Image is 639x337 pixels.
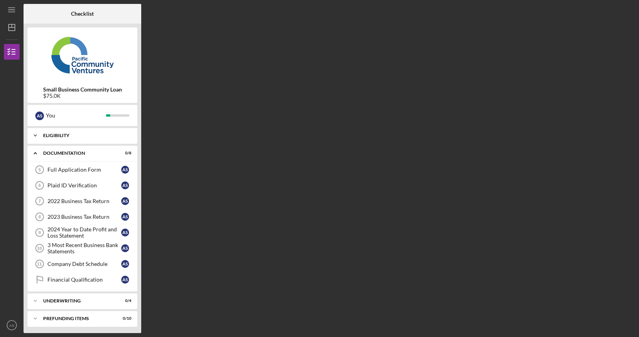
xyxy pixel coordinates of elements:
tspan: 8 [38,214,41,219]
div: A S [121,197,129,205]
div: Prefunding Items [43,316,112,321]
div: Financial Qualification [47,277,121,283]
tspan: 10 [37,246,42,251]
div: Underwriting [43,299,112,303]
div: A S [121,229,129,236]
tspan: 6 [38,183,41,188]
button: AS [4,317,20,333]
b: Checklist [71,11,94,17]
tspan: 11 [37,262,42,266]
tspan: 7 [38,199,41,203]
div: Documentation [43,151,112,156]
div: 2022 Business Tax Return [47,198,121,204]
a: 72022 Business Tax ReturnAS [31,193,133,209]
div: Plaid ID Verification [47,182,121,189]
div: A S [121,213,129,221]
a: Financial QualificationAS [31,272,133,288]
div: A S [121,181,129,189]
div: Company Debt Schedule [47,261,121,267]
a: 11Company Debt ScheduleAS [31,256,133,272]
img: Product logo [27,31,137,79]
div: 0 / 10 [117,316,131,321]
div: 2024 Year to Date Profit and Loss Statement [47,226,121,239]
tspan: 9 [38,230,41,235]
a: 82023 Business Tax ReturnAS [31,209,133,225]
div: A S [121,244,129,252]
div: 3 Most Recent Business Bank Statements [47,242,121,255]
div: A S [121,276,129,284]
div: $75.0K [43,93,122,99]
div: 2023 Business Tax Return [47,214,121,220]
a: 103 Most Recent Business Bank StatementsAS [31,240,133,256]
div: A S [121,166,129,174]
div: 0 / 4 [117,299,131,303]
div: You [46,109,106,122]
div: Full Application Form [47,167,121,173]
tspan: 5 [38,167,41,172]
a: 6Plaid ID VerificationAS [31,178,133,193]
text: AS [9,323,15,328]
a: 92024 Year to Date Profit and Loss StatementAS [31,225,133,240]
div: A S [35,112,44,120]
b: Small Business Community Loan [43,86,122,93]
div: A S [121,260,129,268]
div: 0 / 8 [117,151,131,156]
div: Eligibility [43,133,127,138]
a: 5Full Application FormAS [31,162,133,178]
